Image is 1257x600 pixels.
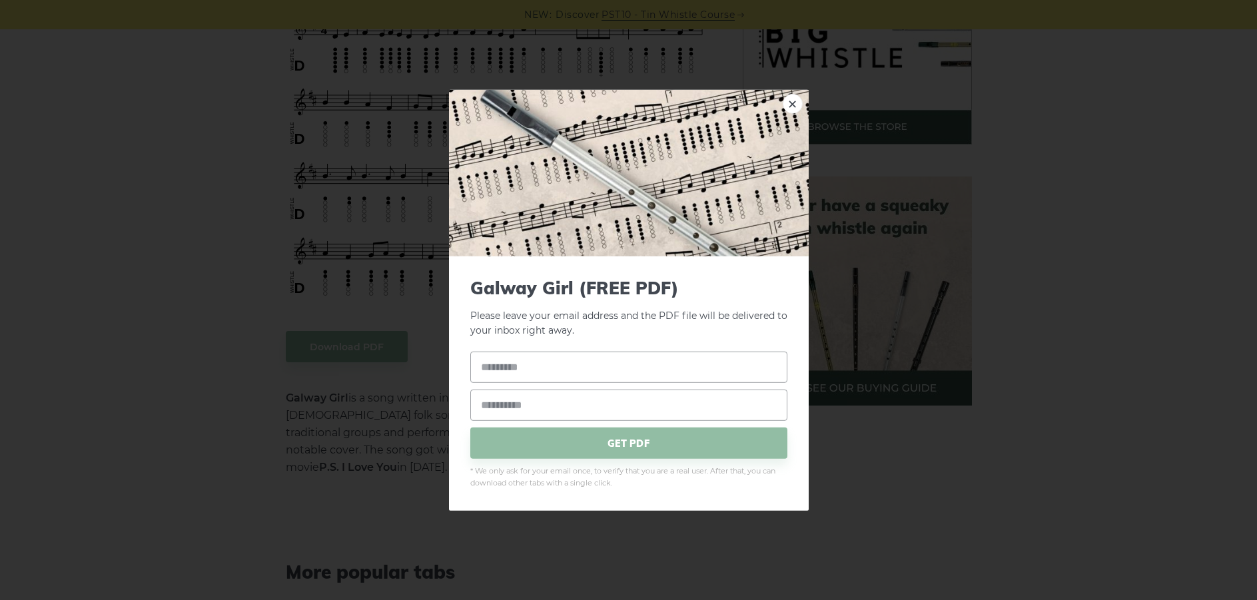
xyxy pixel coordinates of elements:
img: Tin Whistle Tab Preview [449,89,809,256]
span: Galway Girl (FREE PDF) [470,277,787,298]
p: Please leave your email address and the PDF file will be delivered to your inbox right away. [470,277,787,338]
span: * We only ask for your email once, to verify that you are a real user. After that, you can downlo... [470,465,787,489]
span: GET PDF [470,428,787,459]
a: × [783,93,803,113]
